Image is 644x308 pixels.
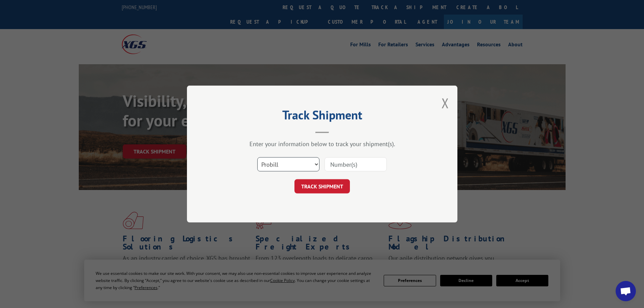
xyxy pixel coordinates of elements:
[221,110,424,123] h2: Track Shipment
[442,94,449,112] button: Close modal
[294,179,350,193] button: TRACK SHIPMENT
[616,281,636,301] div: Open chat
[221,140,424,148] div: Enter your information below to track your shipment(s).
[325,157,387,171] input: Number(s)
